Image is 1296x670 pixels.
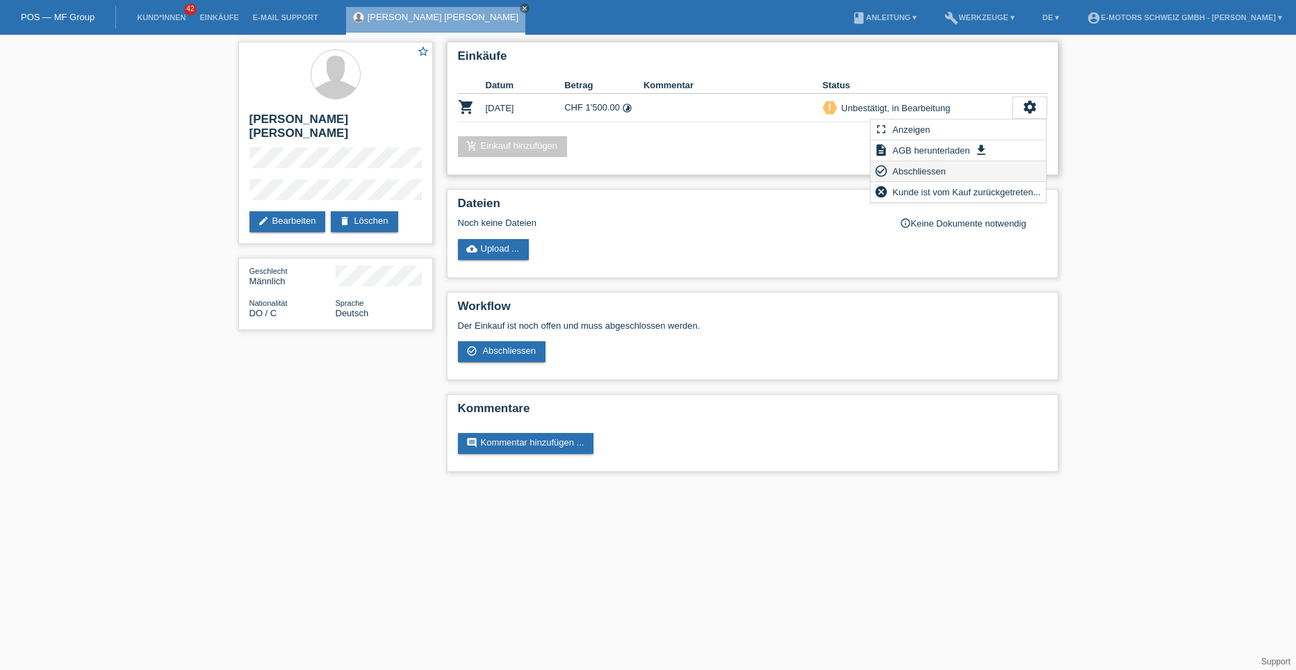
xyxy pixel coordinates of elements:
span: Deutsch [336,308,369,318]
a: cloud_uploadUpload ... [458,239,530,260]
i: delete [339,215,350,227]
span: Anzeigen [890,121,932,138]
div: Keine Dokumente notwendig [900,218,1047,229]
i: POSP00026718 [458,99,475,115]
span: Dominikanische Republik / C / 23.09.2015 [249,308,277,318]
h2: [PERSON_NAME] [PERSON_NAME] [249,113,422,147]
th: Datum [486,77,565,94]
i: build [944,11,958,25]
a: account_circleE-Motors Schweiz GmbH - [PERSON_NAME] ▾ [1080,13,1289,22]
a: deleteLöschen [331,211,397,232]
div: Noch keine Dateien [458,218,883,228]
div: Männlich [249,265,336,286]
a: editBearbeiten [249,211,326,232]
td: [DATE] [486,94,565,122]
i: add_shopping_cart [466,140,477,152]
td: CHF 1'500.00 [564,94,643,122]
i: book [852,11,866,25]
span: Sprache [336,299,364,307]
i: info_outline [900,218,911,229]
i: account_circle [1087,11,1101,25]
div: Unbestätigt, in Bearbeitung [837,101,951,115]
span: Abschliessen [890,163,948,179]
a: buildWerkzeuge ▾ [937,13,1022,22]
span: Nationalität [249,299,288,307]
a: POS — MF Group [21,12,95,22]
a: Kund*innen [130,13,192,22]
i: fullscreen [874,122,888,136]
h2: Kommentare [458,402,1047,423]
p: Der Einkauf ist noch offen und muss abgeschlossen werden. [458,320,1047,331]
i: check_circle_outline [466,345,477,357]
i: 24 Raten [622,103,632,113]
span: 42 [184,3,197,15]
a: check_circle_outline Abschliessen [458,341,546,362]
i: description [874,143,888,157]
span: AGB herunterladen [890,142,971,158]
a: star_border [417,45,429,60]
i: comment [466,437,477,448]
a: commentKommentar hinzufügen ... [458,433,594,454]
h2: Dateien [458,197,1047,218]
a: close [520,3,530,13]
i: get_app [974,143,988,157]
span: Geschlecht [249,267,288,275]
th: Kommentar [643,77,823,94]
i: check_circle_outline [874,164,888,178]
th: Betrag [564,77,643,94]
h2: Workflow [458,300,1047,320]
i: settings [1022,99,1037,115]
i: cloud_upload [466,243,477,254]
i: star_border [417,45,429,58]
h2: Einkäufe [458,49,1047,70]
a: DE ▾ [1035,13,1066,22]
i: priority_high [825,102,835,112]
a: [PERSON_NAME] [PERSON_NAME] [368,12,518,22]
a: Support [1261,657,1290,667]
a: Einkäufe [192,13,245,22]
i: edit [258,215,269,227]
i: close [521,5,528,12]
a: add_shopping_cartEinkauf hinzufügen [458,136,568,157]
th: Status [823,77,1012,94]
a: bookAnleitung ▾ [845,13,924,22]
span: Abschliessen [482,345,536,356]
a: E-Mail Support [246,13,325,22]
